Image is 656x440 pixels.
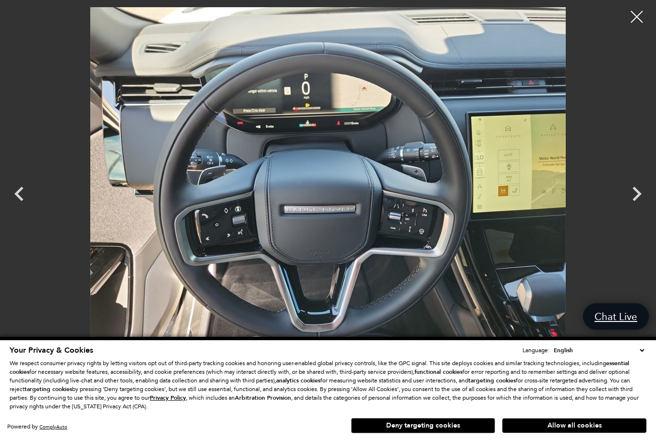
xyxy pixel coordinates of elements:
button: Allow all cookies [502,418,646,433]
select: Language Select [551,345,646,355]
strong: Arbitration Provision [235,394,291,402]
span: Chat Live [590,310,642,323]
u: Privacy Policy [150,394,186,402]
strong: targeting cookies [468,377,516,384]
button: Deny targeting cookies [351,418,495,433]
a: Chat Live [583,303,649,330]
p: We respect consumer privacy rights by letting visitors opt out of third-party tracking cookies an... [10,359,646,411]
span: Your Privacy & Cookies [10,345,93,356]
strong: analytics cookies [276,377,320,384]
img: New 2025 Fuji White Land Rover SE image 19 [48,7,608,363]
div: Powered by [7,424,67,430]
strong: functional cookies [414,368,462,376]
div: Next [622,175,651,218]
div: Language: [522,347,549,353]
a: ComplyAuto [39,424,67,430]
strong: targeting cookies [24,385,72,393]
div: Previous [5,175,34,218]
